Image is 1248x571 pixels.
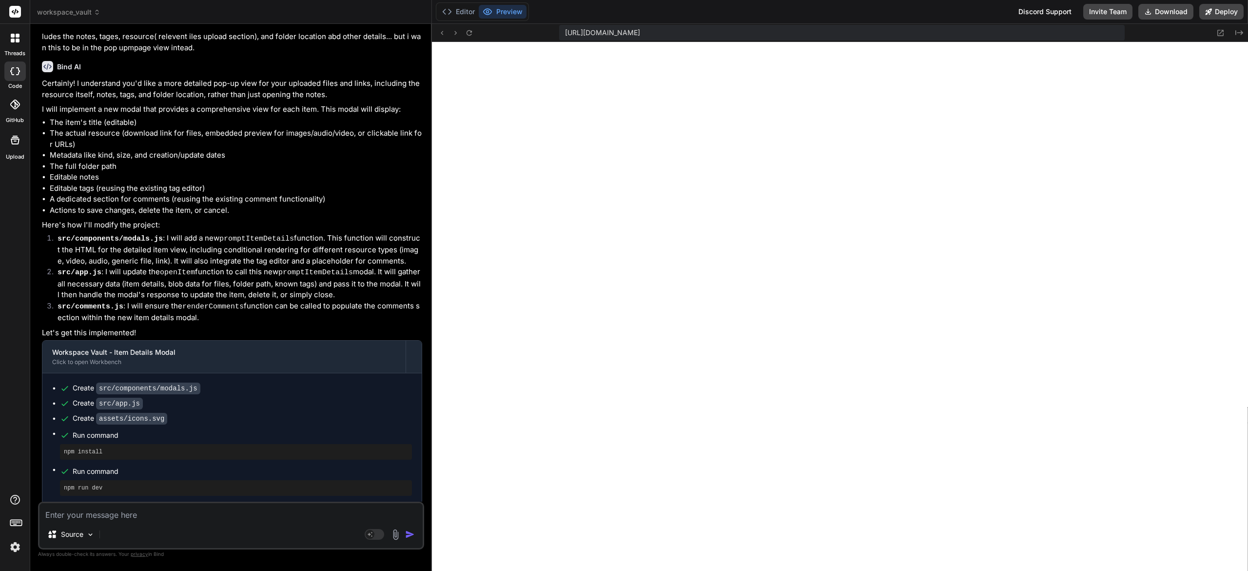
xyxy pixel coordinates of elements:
[438,5,479,19] button: Editor
[52,358,396,366] div: Click to open Workbench
[42,104,422,115] p: I will implement a new modal that provides a comprehensive view for each item. This modal will di...
[58,268,101,277] code: src/app.js
[96,398,143,409] code: src/app.js
[8,82,22,90] label: code
[50,172,422,183] li: Editable notes
[73,430,412,440] span: Run command
[6,153,24,161] label: Upload
[86,530,95,539] img: Pick Models
[50,183,422,194] li: Editable tags (reusing the existing tag editor)
[61,530,83,539] p: Source
[4,49,25,58] label: threads
[38,550,424,559] p: Always double-check its answers. Your in Bind
[50,233,422,267] li: : I will add a new function. This function will construct the HTML for the detailed item view, in...
[160,268,195,277] code: openItem
[64,484,408,492] pre: npm run dev
[73,398,143,408] div: Create
[6,116,24,124] label: GitHub
[73,413,167,424] div: Create
[50,117,422,128] li: The item's title (editable)
[50,161,422,172] li: The full folder path
[42,327,422,339] p: Let's get this implemented!
[1199,4,1244,20] button: Deploy
[1083,4,1132,20] button: Invite Team
[219,235,294,243] code: promptItemDetails
[96,383,200,394] code: src/components/modals.js
[1138,4,1193,20] button: Download
[42,220,422,231] p: Here's how I'll modify the project:
[479,5,526,19] button: Preview
[565,28,640,38] span: [URL][DOMAIN_NAME]
[7,539,23,555] img: settings
[50,128,422,150] li: The actual resource (download link for files, embedded preview for images/audio/video, or clickab...
[50,194,422,205] li: A dedicated section for comments (reusing the existing comment functionality)
[405,530,415,539] img: icon
[50,205,422,216] li: Actions to save changes, delete the item, or cancel.
[96,413,167,425] code: assets/icons.svg
[182,303,244,311] code: renderComments
[58,303,123,311] code: src/comments.js
[73,467,412,476] span: Run command
[37,7,100,17] span: workspace_vault
[50,266,422,301] li: : I will update the function to call this new modal. It will gather all necessary data (item deta...
[131,551,148,557] span: privacy
[432,42,1248,571] iframe: Preview
[278,268,353,277] code: promptItemDetails
[50,150,422,161] li: Metadata like kind, size, and creation/update dates
[58,235,163,243] code: src/components/modals.js
[42,341,406,373] button: Workspace Vault - Item Details ModalClick to open Workbench
[64,448,408,456] pre: npm install
[57,62,81,72] h6: Bind AI
[73,383,200,393] div: Create
[390,529,401,540] img: attachment
[50,301,422,324] li: : I will ensure the function can be called to populate the comments section within the new item d...
[52,347,396,357] div: Workspace Vault - Item Details Modal
[1013,4,1077,20] div: Discord Support
[42,78,422,100] p: Certainly! I understand you'd like a more detailed pop-up view for your uploaded files and links,...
